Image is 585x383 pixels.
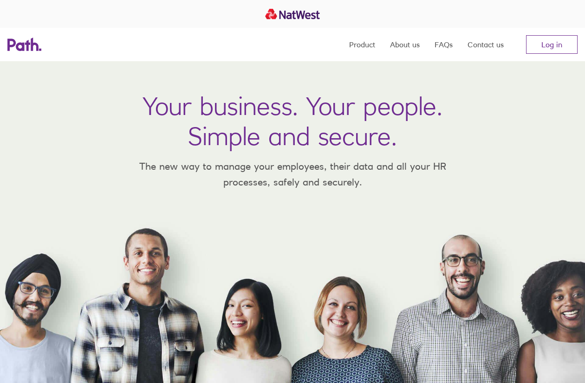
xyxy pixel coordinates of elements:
p: The new way to manage your employees, their data and all your HR processes, safely and securely. [125,159,460,190]
a: Contact us [468,28,504,61]
a: Log in [526,35,578,54]
a: FAQs [435,28,453,61]
a: Product [349,28,375,61]
h1: Your business. Your people. Simple and secure. [143,91,442,151]
a: About us [390,28,420,61]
